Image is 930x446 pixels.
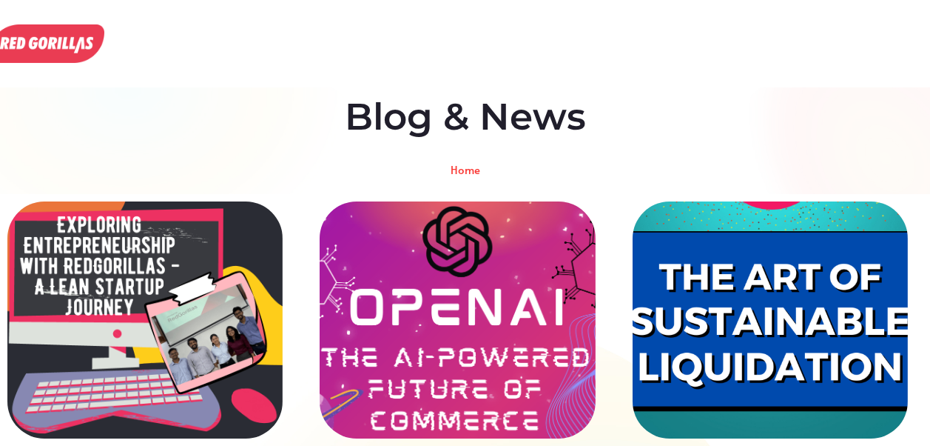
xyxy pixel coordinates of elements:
[633,202,908,439] a: Sustainable Liquidation
[320,202,595,439] a: OpenAI – The AI Powered Future of Commerce
[7,202,283,439] a: Exploring Entrepreneurship with RedGorillas: A Lean Startup Journey
[7,95,923,139] h2: Blog & News
[451,164,480,175] a: Home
